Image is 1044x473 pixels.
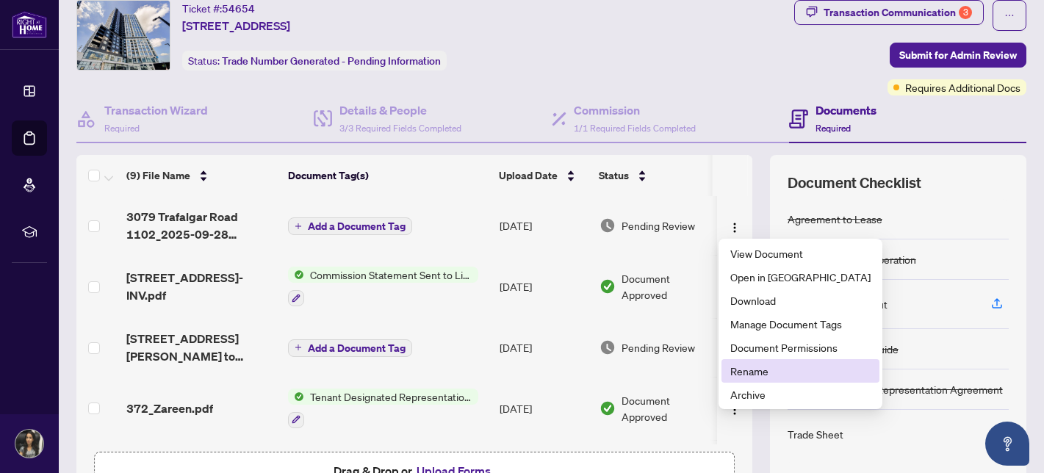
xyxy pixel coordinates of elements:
span: plus [295,344,302,351]
button: Status IconTenant Designated Representation Agreement [288,389,478,428]
span: Rename [730,363,871,379]
img: Logo [729,404,741,416]
button: Add a Document Tag [288,217,412,235]
div: 3 [959,6,972,19]
img: Profile Icon [15,430,43,458]
h4: Details & People [339,101,461,119]
span: Add a Document Tag [308,343,406,353]
span: Trade Number Generated - Pending Information [222,54,441,68]
img: Document Status [600,400,616,416]
img: Document Status [600,278,616,295]
h4: Documents [816,101,876,119]
td: [DATE] [494,377,594,440]
span: Document Approved [622,392,713,425]
span: Document Checklist [788,173,921,193]
h4: Transaction Wizard [104,101,208,119]
td: [DATE] [494,196,594,255]
span: [STREET_ADDRESS][PERSON_NAME] to Review.pdf [126,330,276,365]
span: 3/3 Required Fields Completed [339,123,461,134]
img: Logo [729,222,741,234]
span: 54654 [222,2,255,15]
img: Status Icon [288,389,304,405]
span: 1/1 Required Fields Completed [574,123,696,134]
div: Trade Sheet [788,426,843,442]
div: Agreement to Lease [788,211,882,227]
span: Required [816,123,851,134]
span: 3079 Trafalgar Road 1102_2025-09-28 13_24_28.pdf [126,208,276,243]
span: Pending Review [622,217,695,234]
button: Submit for Admin Review [890,43,1026,68]
th: Document Tag(s) [282,155,493,196]
span: Add a Document Tag [308,221,406,231]
div: Transaction Communication [824,1,972,24]
span: Archive [730,386,871,402]
img: Document Status [600,217,616,234]
span: [STREET_ADDRESS]-INV.pdf [126,269,276,304]
span: (9) File Name [126,167,190,184]
span: Upload Date [499,167,558,184]
img: logo [12,11,47,38]
span: Open in [GEOGRAPHIC_DATA] [730,269,871,285]
span: Status [599,167,629,184]
button: Add a Document Tag [288,338,412,357]
span: Document Approved [622,270,713,303]
td: [DATE] [494,318,594,377]
button: Logo [723,214,746,237]
td: [DATE] [494,255,594,318]
span: Commission Statement Sent to Listing Brokerage [304,267,478,283]
img: IMG-W12385811_1.jpg [77,1,170,70]
th: (9) File Name [120,155,282,196]
img: Document Status [600,339,616,355]
button: Open asap [985,422,1029,466]
button: Add a Document Tag [288,339,412,357]
span: Submit for Admin Review [899,43,1017,67]
span: Requires Additional Docs [905,79,1020,95]
th: Status [593,155,718,196]
button: Add a Document Tag [288,217,412,236]
span: Manage Document Tags [730,316,871,332]
span: Download [730,292,871,308]
span: Document Permissions [730,339,871,355]
span: [STREET_ADDRESS] [182,17,290,35]
span: Tenant Designated Representation Agreement [304,389,478,405]
span: plus [295,223,302,230]
span: 372_Zareen.pdf [126,400,213,417]
span: Pending Review [622,339,695,355]
span: ellipsis [1004,10,1015,21]
img: Status Icon [288,267,304,283]
h4: Commission [574,101,696,119]
span: View Document [730,245,871,261]
span: Required [104,123,140,134]
th: Upload Date [493,155,593,196]
div: Status: [182,51,447,71]
div: Tenant Designated Representation Agreement [788,381,1003,397]
button: Status IconCommission Statement Sent to Listing Brokerage [288,267,478,306]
